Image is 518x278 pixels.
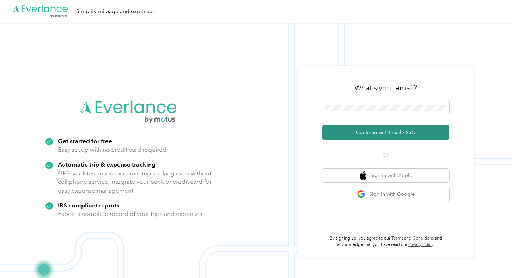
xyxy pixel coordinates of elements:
[58,145,166,154] p: Easy set up with no credit card required
[322,235,449,248] p: By signing up, you agree to our and acknowledge that you have read our .
[322,187,449,201] button: google logoSign in with Google
[391,236,434,241] a: Terms and Conditions
[58,210,204,218] p: Export a complete record of your trips and expenses.
[408,242,433,247] a: Privacy Policy
[360,171,367,180] img: apple logo
[58,169,212,195] p: GPS satellites ensure accurate trip tracking even without cell phone service. Integrate your bank...
[357,190,366,199] img: google logo
[58,137,112,145] strong: Get started for free
[58,161,156,168] strong: Automatic trip & expense tracking
[76,7,155,16] div: Simplify mileage and expenses
[58,201,120,209] strong: IRS compliant reports
[322,169,449,182] button: apple logoSign in with Apple
[322,125,449,140] button: Continue with Email / SSO
[354,83,417,93] h3: What's your email?
[373,151,398,159] span: OR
